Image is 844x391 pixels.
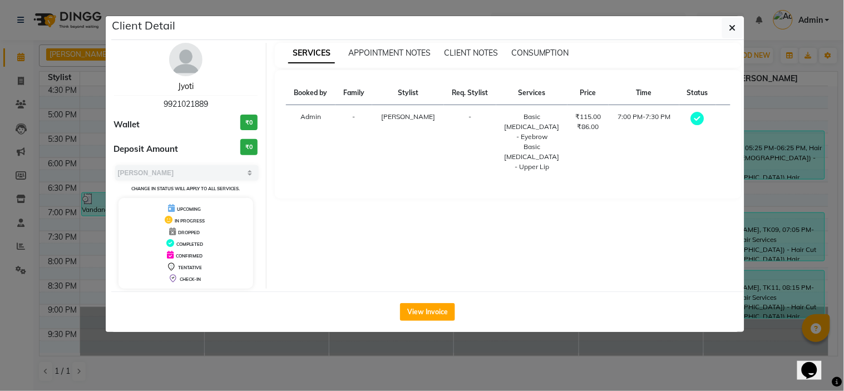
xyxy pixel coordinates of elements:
[444,81,497,105] th: Req. Stylist
[381,112,435,121] span: [PERSON_NAME]
[164,99,208,109] span: 9921021889
[240,139,258,155] h3: ₹0
[400,303,455,321] button: View Invoice
[574,122,602,132] div: ₹86.00
[169,43,203,76] img: avatar
[286,105,335,179] td: Admin
[178,230,200,235] span: DROPPED
[503,142,561,172] div: Basic [MEDICAL_DATA] - Upper Lip
[609,105,679,179] td: 7:00 PM-7:30 PM
[609,81,679,105] th: Time
[496,81,567,105] th: Services
[335,81,372,105] th: Family
[131,186,240,191] small: Change in status will apply to all services.
[372,81,444,105] th: Stylist
[176,241,203,247] span: COMPLETED
[574,112,602,122] div: ₹115.00
[114,118,140,131] span: Wallet
[178,81,194,91] a: Jyoti
[679,81,716,105] th: Status
[444,105,497,179] td: -
[511,48,569,58] span: CONSUMPTION
[114,143,179,156] span: Deposit Amount
[335,105,372,179] td: -
[348,48,431,58] span: APPOINTMENT NOTES
[177,206,201,212] span: UPCOMING
[797,347,833,380] iframe: chat widget
[112,17,176,34] h5: Client Detail
[240,115,258,131] h3: ₹0
[178,265,202,270] span: TENTATIVE
[180,276,201,282] span: CHECK-IN
[288,43,335,63] span: SERVICES
[503,112,561,142] div: Basic [MEDICAL_DATA] - Eyebrow
[176,253,203,259] span: CONFIRMED
[286,81,335,105] th: Booked by
[175,218,205,224] span: IN PROGRESS
[567,81,609,105] th: Price
[444,48,498,58] span: CLIENT NOTES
